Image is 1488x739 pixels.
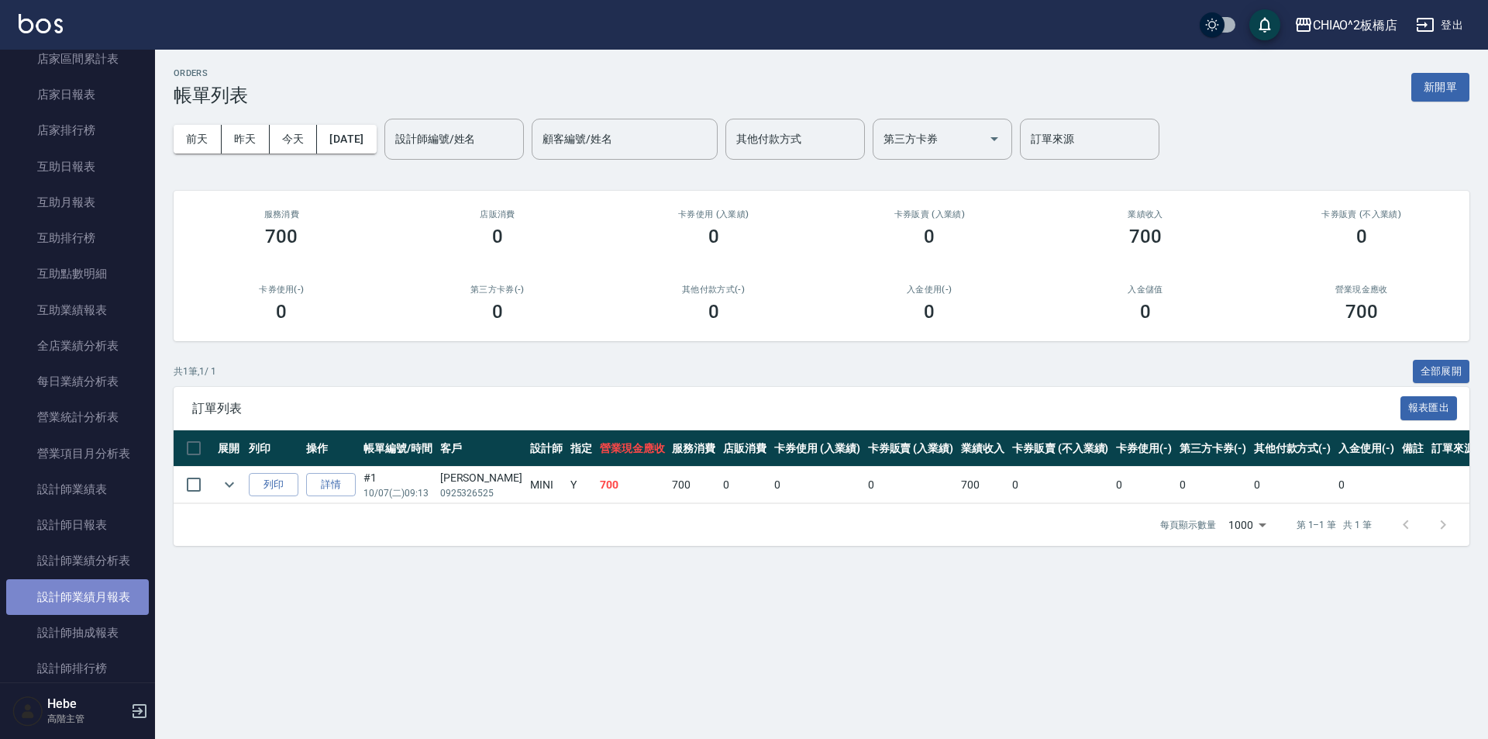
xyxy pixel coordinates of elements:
a: 營業項目月分析表 [6,436,149,471]
h2: 卡券使用 (入業績) [624,209,803,219]
h3: 0 [924,301,935,323]
a: 每日業績分析表 [6,364,149,399]
th: 卡券販賣 (入業績) [864,430,958,467]
p: 0925326525 [440,486,522,500]
h2: 業績收入 [1056,209,1235,219]
p: 每頁顯示數量 [1160,518,1216,532]
h2: 入金儲值 [1056,285,1235,295]
button: 全部展開 [1413,360,1470,384]
a: 設計師排行榜 [6,651,149,686]
h2: 卡券使用(-) [192,285,371,295]
button: 前天 [174,125,222,154]
div: 1000 [1222,504,1272,546]
td: Y [567,467,596,503]
div: CHIAO^2板橋店 [1313,16,1398,35]
h3: 0 [1140,301,1151,323]
th: 備註 [1398,430,1428,467]
th: 其他付款方式(-) [1250,430,1335,467]
a: 報表匯出 [1400,400,1458,415]
button: 報表匯出 [1400,396,1458,420]
h2: 卡券販賣 (不入業績) [1272,209,1451,219]
th: 入金使用(-) [1335,430,1398,467]
td: 700 [596,467,669,503]
h3: 0 [708,301,719,323]
span: 訂單列表 [192,401,1400,416]
td: 0 [770,467,864,503]
a: 全店業績分析表 [6,328,149,364]
h3: 0 [708,226,719,247]
h3: 0 [276,301,287,323]
h3: 700 [1129,226,1162,247]
button: 昨天 [222,125,270,154]
td: 700 [668,467,719,503]
h3: 0 [492,301,503,323]
h2: 營業現金應收 [1272,285,1451,295]
p: 10/07 (二) 09:13 [363,486,432,500]
th: 卡券使用 (入業績) [770,430,864,467]
a: 新開單 [1411,79,1469,94]
td: 0 [1112,467,1176,503]
img: Logo [19,14,63,33]
h3: 700 [265,226,298,247]
td: 700 [957,467,1008,503]
button: 列印 [249,473,298,497]
button: CHIAO^2板橋店 [1288,9,1404,41]
h2: 卡券販賣 (入業績) [840,209,1019,219]
h2: 其他付款方式(-) [624,285,803,295]
p: 高階主管 [47,712,126,726]
th: 店販消費 [719,430,770,467]
a: 互助點數明細 [6,256,149,292]
a: 店家日報表 [6,77,149,112]
p: 共 1 筆, 1 / 1 [174,364,216,378]
th: 列印 [245,430,302,467]
th: 服務消費 [668,430,719,467]
th: 業績收入 [957,430,1008,467]
button: Open [982,126,1007,151]
h3: 0 [1356,226,1367,247]
h3: 700 [1345,301,1378,323]
button: expand row [218,473,241,496]
a: 互助日報表 [6,149,149,185]
th: 訂單來源 [1428,430,1479,467]
td: 0 [1335,467,1398,503]
th: 卡券販賣 (不入業績) [1008,430,1112,467]
td: 0 [1250,467,1335,503]
h2: 店販消費 [408,209,587,219]
a: 店家排行榜 [6,112,149,148]
th: 第三方卡券(-) [1176,430,1250,467]
th: 客戶 [436,430,526,467]
button: [DATE] [317,125,376,154]
th: 營業現金應收 [596,430,669,467]
a: 互助月報表 [6,185,149,220]
button: 登出 [1410,11,1469,40]
a: 互助排行榜 [6,220,149,256]
h2: 第三方卡券(-) [408,285,587,295]
th: 指定 [567,430,596,467]
th: 展開 [214,430,245,467]
h2: ORDERS [174,68,248,78]
h3: 服務消費 [192,209,371,219]
th: 設計師 [526,430,567,467]
a: 設計師抽成報表 [6,615,149,651]
button: 今天 [270,125,318,154]
h3: 0 [492,226,503,247]
img: Person [12,696,43,727]
div: [PERSON_NAME] [440,470,522,486]
a: 設計師日報表 [6,507,149,543]
h3: 0 [924,226,935,247]
button: save [1249,9,1280,40]
th: 帳單編號/時間 [360,430,436,467]
td: 0 [719,467,770,503]
a: 店家區間累計表 [6,41,149,77]
h3: 帳單列表 [174,85,248,106]
a: 設計師業績月報表 [6,579,149,615]
h2: 入金使用(-) [840,285,1019,295]
a: 設計師業績分析表 [6,543,149,578]
th: 操作 [302,430,360,467]
a: 互助業績報表 [6,292,149,328]
a: 設計師業績表 [6,471,149,507]
td: 0 [864,467,958,503]
td: 0 [1176,467,1250,503]
p: 第 1–1 筆 共 1 筆 [1297,518,1372,532]
h5: Hebe [47,696,126,712]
